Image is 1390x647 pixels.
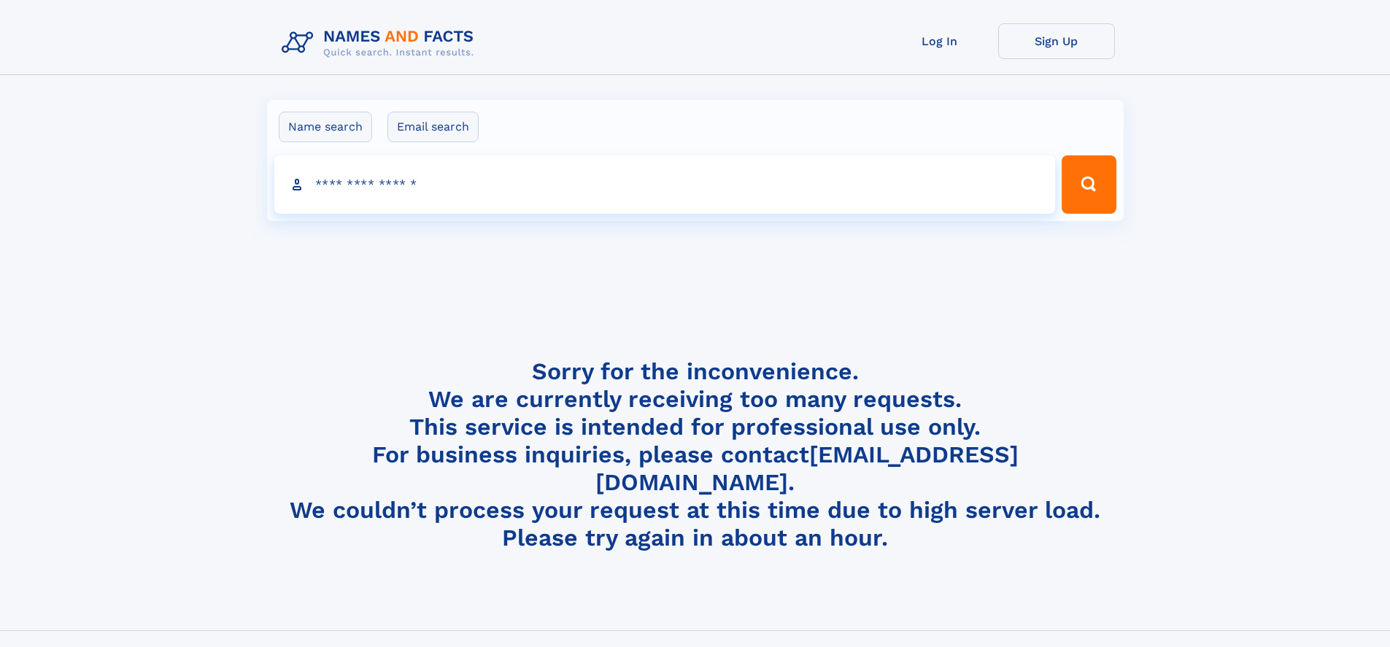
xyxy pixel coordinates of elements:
[881,23,998,59] a: Log In
[998,23,1115,59] a: Sign Up
[276,357,1115,552] h4: Sorry for the inconvenience. We are currently receiving too many requests. This service is intend...
[276,23,486,63] img: Logo Names and Facts
[595,441,1019,496] a: [EMAIL_ADDRESS][DOMAIN_NAME]
[1062,155,1116,214] button: Search Button
[279,112,372,142] label: Name search
[387,112,479,142] label: Email search
[274,155,1056,214] input: search input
